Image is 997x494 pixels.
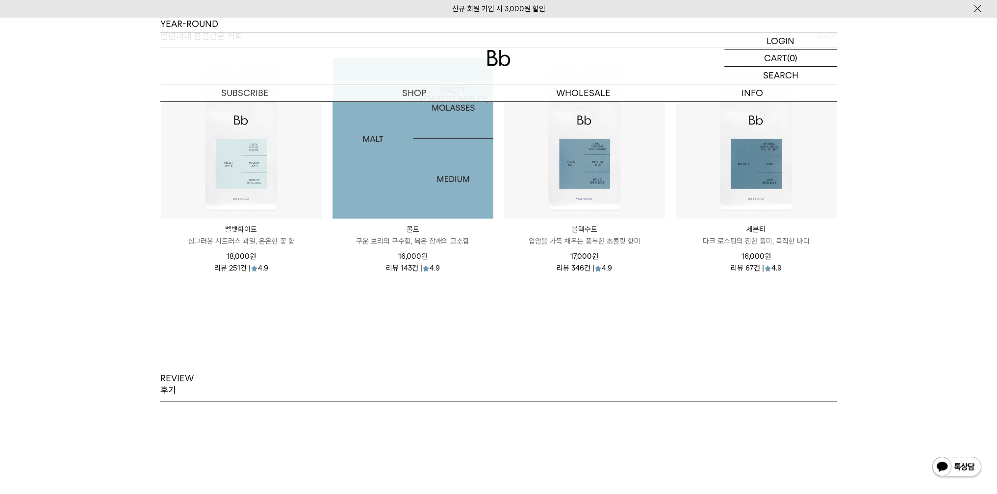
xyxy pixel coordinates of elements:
[764,49,787,66] p: CART
[161,223,322,247] a: 벨벳화이트 싱그러운 시트러스 과일, 은은한 꽃 향
[676,58,837,219] img: 세븐티
[386,262,440,272] div: 리뷰 143건 | 4.9
[160,372,194,396] p: REVIEW 후기
[398,252,428,261] span: 16,000
[504,223,665,247] a: 블랙수트 입안을 가득 채우는 풍부한 초콜릿 향미
[160,84,330,101] a: SUBSCRIBE
[332,223,493,235] p: 몰트
[767,32,794,49] p: LOGIN
[931,456,982,479] img: 카카오톡 채널 1:1 채팅 버튼
[787,49,797,66] p: (0)
[332,223,493,247] a: 몰트 구운 보리의 구수함, 볶은 참깨의 고소함
[676,235,837,247] p: 다크 로스팅의 진한 풍미, 묵직한 바디
[332,235,493,247] p: 구운 보리의 구수함, 볶은 참깨의 고소함
[504,235,665,247] p: 입안을 가득 채우는 풍부한 초콜릿 향미
[741,252,771,261] span: 16,000
[592,252,598,261] span: 원
[161,235,322,247] p: 싱그러운 시트러스 과일, 은은한 꽃 향
[227,252,256,261] span: 18,000
[570,252,598,261] span: 17,000
[731,262,782,272] div: 리뷰 67건 | 4.9
[161,223,322,235] p: 벨벳화이트
[214,262,268,272] div: 리뷰 251건 | 4.9
[161,58,322,219] img: 벨벳화이트
[421,252,428,261] span: 원
[724,32,837,49] a: LOGIN
[668,84,837,101] p: INFO
[676,223,837,247] a: 세븐티 다크 로스팅의 진한 풍미, 묵직한 바디
[504,223,665,235] p: 블랙수트
[330,84,499,101] a: SHOP
[332,58,493,219] img: 1000000026_add2_06.jpg
[332,58,493,219] a: 몰트
[250,252,256,261] span: 원
[763,67,798,84] p: SEARCH
[765,252,771,261] span: 원
[452,4,545,13] a: 신규 회원 가입 시 3,000원 할인
[499,84,668,101] p: WHOLESALE
[504,58,665,219] img: 블랙수트
[487,50,511,66] img: 로고
[724,49,837,67] a: CART (0)
[557,262,612,272] div: 리뷰 346건 | 4.9
[676,223,837,235] p: 세븐티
